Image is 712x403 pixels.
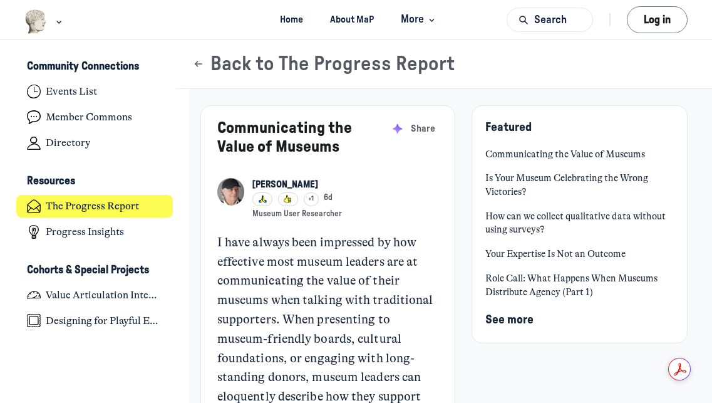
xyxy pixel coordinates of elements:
[411,122,435,136] span: Share
[324,192,333,203] a: 6d
[308,194,314,204] span: +1
[507,8,593,32] button: Search
[485,122,532,133] span: Featured
[16,283,173,306] a: Value Articulation Intensive (Cultural Leadership Lab)
[217,178,244,205] a: View John H Falk profile
[46,137,90,149] h4: Directory
[16,56,173,78] button: Community ConnectionsCollapse space
[16,132,173,155] a: Directory
[16,171,173,192] button: ResourcesCollapse space
[217,120,352,155] a: Communicating the Value of Museums
[16,80,173,103] a: Events List
[16,106,173,129] a: Member Commons
[269,8,314,31] a: Home
[46,200,139,212] h4: The Progress Report
[485,310,534,330] button: See more
[485,210,673,237] a: How can we collect qualitative data without using surveys?
[319,8,384,31] a: About MaP
[16,195,173,218] a: The Progress Report
[176,40,712,89] header: Page Header
[485,148,673,162] a: Communicating the Value of Museums
[46,289,162,301] h4: Value Articulation Intensive (Cultural Leadership Lab)
[192,52,455,76] button: Back to The Progress Report
[252,178,318,192] a: View John H Falk profile
[16,259,173,281] button: Cohorts & Special ProjectsCollapse space
[388,119,407,138] button: Summarize
[401,11,438,28] span: More
[24,9,48,34] img: Museums as Progress logo
[16,221,173,244] a: Progress Insights
[46,226,124,238] h4: Progress Insights
[27,175,75,188] h3: Resources
[46,85,97,98] h4: Events List
[485,272,673,299] a: Role Call: What Happens When Museums Distribute Agency (Part 1)
[627,6,688,33] button: Log in
[46,315,162,327] h4: Designing for Playful Engagement
[27,60,139,73] h3: Community Connections
[16,309,173,332] a: Designing for Playful Engagement
[485,172,673,199] a: Is Your Museum Celebrating the Wrong Victories?
[408,119,438,138] button: Share
[46,111,132,123] h4: Member Commons
[27,264,149,277] h3: Cohorts & Special Projects
[485,314,534,326] span: See more
[252,209,342,219] button: Museum User Researcher
[252,178,380,219] button: View John H Falk profile+16dMuseum User Researcher
[24,8,65,35] button: Museums as Progress logo
[485,248,673,261] a: Your Expertise Is Not an Outcome
[390,8,443,31] button: More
